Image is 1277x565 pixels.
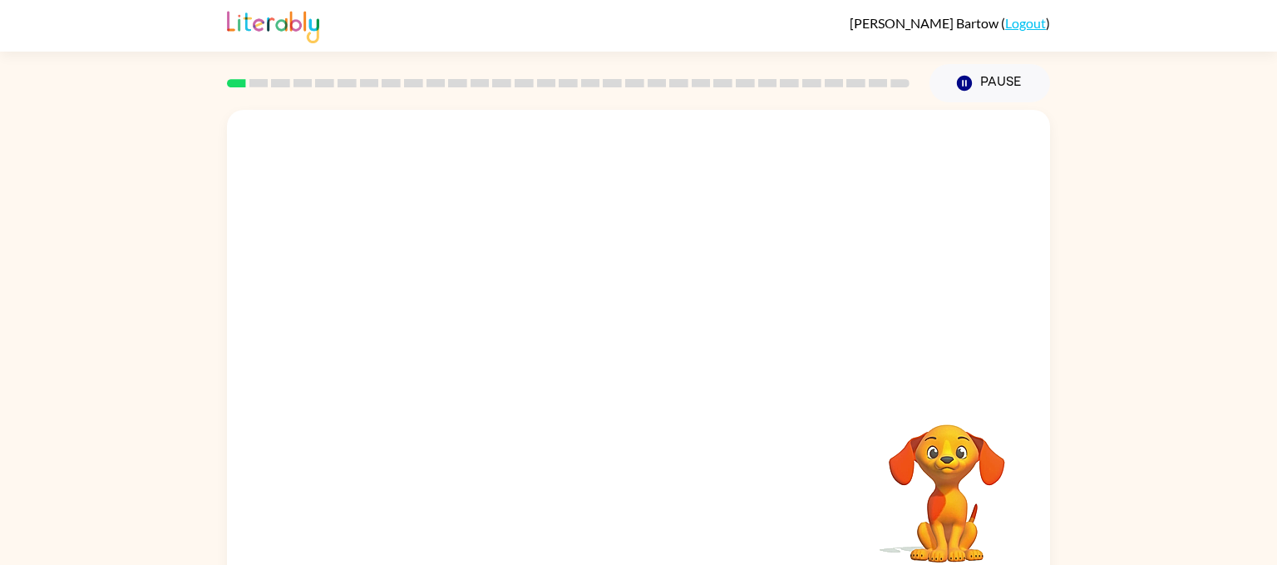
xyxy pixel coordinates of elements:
span: [PERSON_NAME] Bartow [850,15,1001,31]
div: ( ) [850,15,1050,31]
a: Logout [1005,15,1046,31]
img: Literably [227,7,319,43]
video: Your browser must support playing .mp4 files to use Literably. Please try using another browser. [864,399,1030,565]
button: Pause [929,64,1050,102]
